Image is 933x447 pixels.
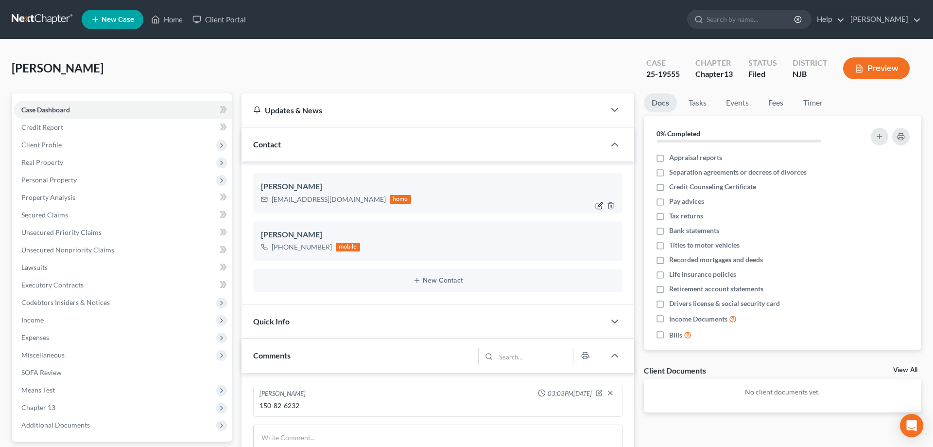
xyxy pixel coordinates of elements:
span: Tax returns [669,211,703,221]
span: Lawsuits [21,263,48,271]
span: Personal Property [21,176,77,184]
span: Appraisal reports [669,153,722,162]
a: Case Dashboard [14,101,232,119]
div: NJB [793,69,828,80]
button: Preview [843,57,910,79]
span: Bills [669,330,682,340]
span: Credit Report [21,123,63,131]
div: [PERSON_NAME] [259,389,306,399]
span: Secured Claims [21,211,68,219]
div: [PERSON_NAME] [261,181,615,193]
span: SOFA Review [21,368,62,376]
div: Chapter [695,69,733,80]
div: Status [748,57,777,69]
a: Fees [760,93,792,112]
a: Unsecured Nonpriority Claims [14,241,232,259]
div: [EMAIL_ADDRESS][DOMAIN_NAME] [272,195,386,204]
span: Additional Documents [21,421,90,429]
span: Quick Info [253,317,290,326]
a: Help [812,11,845,28]
a: Docs [644,93,677,112]
div: 25-19555 [646,69,680,80]
span: Pay advices [669,197,704,206]
a: Secured Claims [14,206,232,224]
span: 03:03PM[DATE] [548,389,592,398]
span: Property Analysis [21,193,75,201]
span: Chapter 13 [21,403,55,411]
a: Home [146,11,188,28]
span: Means Test [21,386,55,394]
span: Life insurance policies [669,269,736,279]
a: Executory Contracts [14,276,232,294]
a: Client Portal [188,11,251,28]
div: mobile [336,243,360,251]
span: Client Profile [21,141,62,149]
span: Income [21,316,44,324]
span: Separation agreements or decrees of divorces [669,167,807,177]
div: Filed [748,69,777,80]
span: Real Property [21,158,63,166]
a: View All [893,367,917,374]
a: Unsecured Priority Claims [14,224,232,241]
span: Credit Counseling Certificate [669,182,756,192]
span: Bank statements [669,226,719,235]
span: New Case [102,16,134,23]
a: Tasks [681,93,714,112]
a: Lawsuits [14,259,232,276]
span: Unsecured Priority Claims [21,228,102,236]
span: Executory Contracts [21,281,84,289]
p: No client documents yet. [652,387,914,397]
a: SOFA Review [14,364,232,381]
span: 13 [724,69,733,78]
span: Retirement account statements [669,284,763,294]
button: New Contact [261,277,615,285]
span: Comments [253,351,291,360]
strong: 0% Completed [657,129,700,138]
span: Recorded mortgages and deeds [669,255,763,265]
div: 150-82-6232 [259,401,616,411]
div: Client Documents [644,365,706,375]
span: Titles to motor vehicles [669,240,740,250]
div: District [793,57,828,69]
div: Chapter [695,57,733,69]
div: home [390,195,411,204]
a: Timer [795,93,830,112]
div: [PERSON_NAME] [261,229,615,241]
a: Property Analysis [14,189,232,206]
span: Unsecured Nonpriority Claims [21,246,114,254]
span: [PERSON_NAME] [12,61,104,75]
a: Events [718,93,757,112]
span: Codebtors Insiders & Notices [21,298,110,306]
span: Contact [253,140,281,149]
div: Case [646,57,680,69]
input: Search by name... [707,10,795,28]
div: Open Intercom Messenger [900,414,923,437]
span: Income Documents [669,314,727,324]
span: Drivers license & social security card [669,299,780,308]
div: Updates & News [253,105,593,115]
span: Case Dashboard [21,106,70,114]
input: Search... [496,348,573,365]
span: Expenses [21,333,49,341]
div: [PHONE_NUMBER] [272,242,332,252]
a: Credit Report [14,119,232,136]
span: Miscellaneous [21,351,65,359]
a: [PERSON_NAME] [846,11,921,28]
